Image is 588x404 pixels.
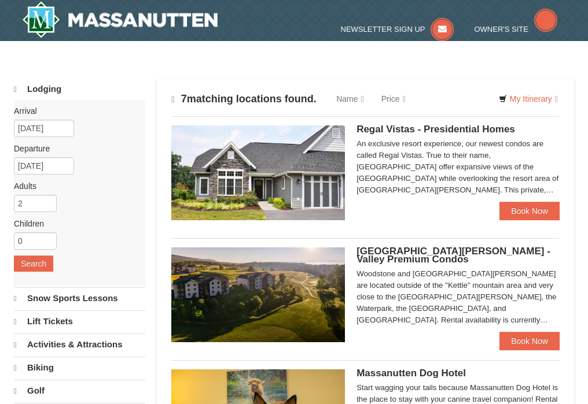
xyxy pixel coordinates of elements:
[22,1,218,38] img: Massanutten Resort Logo
[499,202,560,220] a: Book Now
[491,90,565,108] a: My Itinerary
[341,25,425,34] span: Newsletter Sign Up
[341,25,454,34] a: Newsletter Sign Up
[14,287,145,309] a: Snow Sports Lessons
[474,25,557,34] a: Owner's Site
[328,87,372,110] a: Name
[357,368,466,379] span: Massanutten Dog Hotel
[14,143,137,154] label: Departure
[171,247,345,342] img: 19219041-4-ec11c166.jpg
[357,124,515,135] span: Regal Vistas - Presidential Homes
[22,1,218,38] a: Massanutten Resort
[14,255,53,272] button: Search
[14,333,145,355] a: Activities & Attractions
[14,310,145,332] a: Lift Tickets
[357,138,560,196] div: An exclusive resort experience, our newest condos are called Regal Vistas. True to their name, [G...
[474,25,528,34] span: Owner's Site
[373,87,414,110] a: Price
[357,268,560,326] div: Woodstone and [GEOGRAPHIC_DATA][PERSON_NAME] are located outside of the "Kettle" mountain area an...
[14,218,137,229] label: Children
[14,380,145,402] a: Golf
[171,125,345,220] img: 19218991-1-902409a9.jpg
[14,357,145,379] a: Biking
[14,79,145,100] a: Lodging
[14,105,137,117] label: Arrival
[499,332,560,350] a: Book Now
[14,180,137,192] label: Adults
[357,246,550,265] span: [GEOGRAPHIC_DATA][PERSON_NAME] - Valley Premium Condos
